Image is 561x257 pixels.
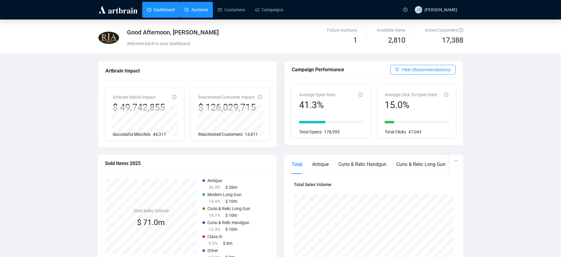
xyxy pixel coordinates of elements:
div: Future Auctions [327,27,357,33]
span: Average Click-To-Open-Rate [385,92,437,97]
span: 178,995 [324,129,340,134]
span: Total Opens [299,129,322,134]
span: 1 [353,36,357,44]
span: 14.1% [209,213,220,218]
div: 41.3% [299,99,335,111]
span: 17,388 [442,35,463,46]
span: question-circle [459,28,463,32]
span: 13,611 [245,132,258,137]
div: Curio & Relic Handgun [338,160,386,168]
span: $ 10m [225,227,237,232]
span: $ 26m [225,185,237,190]
span: Antique [207,178,222,183]
span: [PERSON_NAME] [425,7,457,12]
h4: Total Sales Volume [133,207,169,214]
span: info-circle [172,95,176,99]
span: Reactivated Customer Impact [198,95,255,100]
button: ellipsis [449,155,463,167]
span: $ 6m [223,241,232,246]
span: $ 71.0m [137,218,165,227]
span: 14.4% [209,199,220,204]
div: Artbrain Impact [105,67,269,75]
span: Class III [207,234,222,239]
div: Welcome back to your dashboard. [127,40,340,47]
img: de529bb34097-_DAN_RIAC_LOGO_VECTOR4.png.jpg [98,27,119,48]
button: Filter (Recommendations) [390,65,456,75]
span: 36.3% [209,185,220,190]
span: JB [416,6,421,13]
div: Good Afternoon, [PERSON_NAME] [127,28,340,37]
span: Average Open Rate [299,92,335,97]
span: info-circle [444,93,448,97]
h4: Total Sales Volume [294,181,453,188]
a: Campaigns [255,2,283,18]
a: Auctions [185,2,208,18]
a: Dashboard [147,2,175,18]
div: $ 126,029,715 [198,102,256,113]
span: 9.0% [209,241,218,246]
span: Curio & Relic Long Gun [207,206,250,211]
span: $ 10m [225,199,237,204]
span: ellipsis [454,159,458,163]
span: 2,810 [388,35,405,46]
div: $ 49,742,855 [113,102,165,113]
span: info-circle [358,93,363,97]
span: Curio & Relic Handgun [207,220,249,225]
span: Modern Long Gun [207,192,242,197]
img: logo [98,5,139,15]
div: Available Items [377,27,405,33]
div: 15.0% [385,99,437,111]
span: Reactivated Customers [198,132,242,137]
div: Campaign Performance [292,66,390,73]
a: Customers [218,2,245,18]
span: $ 10m [225,213,237,218]
span: Active Customers [425,28,463,33]
span: info-circle [258,95,262,99]
span: 13.3% [209,227,220,232]
span: filter [395,67,399,72]
span: Filter (Recommendations) [402,66,451,73]
span: Total Clicks [385,129,406,134]
span: Artbrain Match Impact [113,95,156,100]
span: question-circle [403,8,408,12]
span: Successful Matches [113,132,150,137]
span: 44,317 [153,132,166,137]
span: 47,043 [408,129,422,134]
div: Total [291,160,302,168]
div: Curio & Relic Long Gun [396,160,446,168]
div: Antique [312,160,329,168]
div: Sold Items 2025 [105,160,270,167]
span: Other [207,248,218,253]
